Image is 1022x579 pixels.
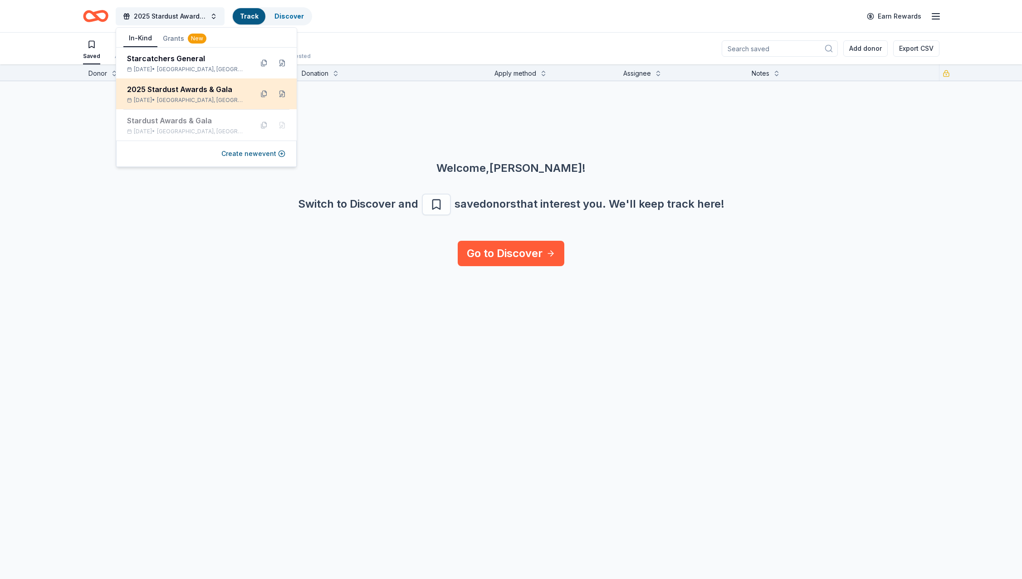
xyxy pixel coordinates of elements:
div: Applied [115,53,136,60]
div: Donation [302,68,328,79]
a: Home [83,5,108,27]
span: 2025 Stardust Awards & Gala [134,11,206,22]
button: 2025 Stardust Awards & Gala [116,7,225,25]
button: Grants [157,30,212,47]
button: Create newevent [221,148,285,159]
div: Notes [752,68,769,79]
div: [DATE] • [127,66,246,73]
div: New [188,34,206,44]
div: Donor [88,68,107,79]
span: [GEOGRAPHIC_DATA], [GEOGRAPHIC_DATA] [157,97,246,104]
button: Export CSV [893,40,939,57]
div: [DATE] • [127,97,246,104]
button: TrackDiscover [232,7,312,25]
div: Saved [83,53,100,60]
div: Welcome, [PERSON_NAME] ! [22,161,1000,175]
button: Add donor [843,40,888,57]
div: [DATE] • [127,128,246,135]
input: Search saved [722,40,838,57]
div: Starcatchers General [127,53,246,64]
button: In-Kind [123,30,157,47]
div: Assignee [623,68,651,79]
div: Apply method [494,68,536,79]
a: Track [240,12,258,20]
span: [GEOGRAPHIC_DATA], [GEOGRAPHIC_DATA] [157,66,246,73]
div: Switch to Discover and save donors that interest you. We ' ll keep track here! [22,194,1000,215]
span: [GEOGRAPHIC_DATA], [GEOGRAPHIC_DATA] [157,128,246,135]
a: Go to Discover [458,241,564,266]
a: Earn Rewards [861,8,927,24]
div: 2025 Stardust Awards & Gala [127,84,246,95]
div: Stardust Awards & Gala [127,115,246,126]
button: Saved [83,36,100,64]
button: Applied [115,36,136,64]
a: Discover [274,12,304,20]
